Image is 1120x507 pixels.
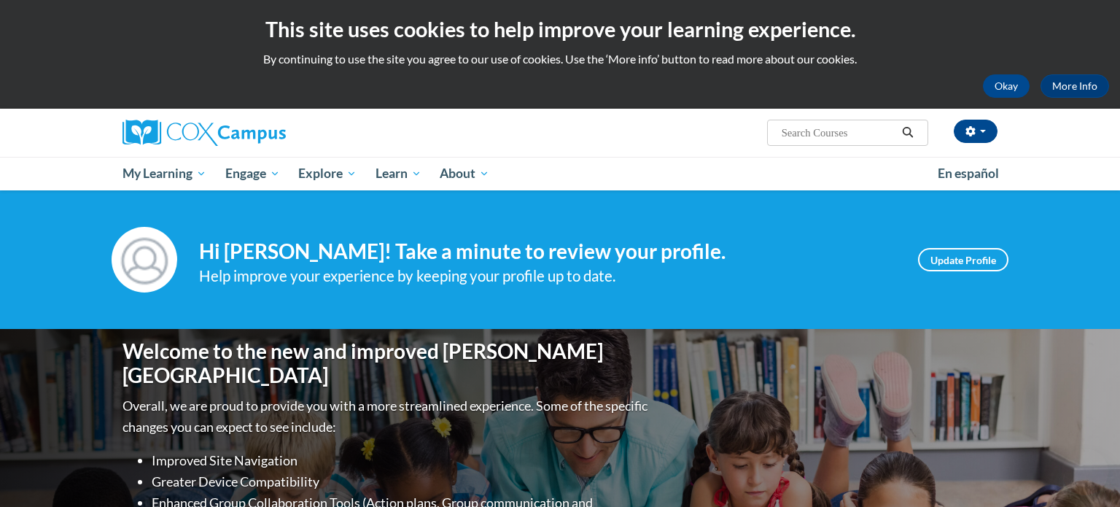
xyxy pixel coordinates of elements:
span: Learn [376,165,421,182]
a: Learn [366,157,431,190]
button: Okay [983,74,1030,98]
a: Explore [289,157,366,190]
a: En español [928,158,1008,189]
span: Explore [298,165,357,182]
li: Improved Site Navigation [152,450,651,471]
span: My Learning [122,165,206,182]
a: More Info [1041,74,1109,98]
p: By continuing to use the site you agree to our use of cookies. Use the ‘More info’ button to read... [11,51,1109,67]
a: Update Profile [918,248,1008,271]
span: En español [938,166,999,181]
button: Account Settings [954,120,997,143]
a: About [431,157,499,190]
a: Engage [216,157,289,190]
h2: This site uses cookies to help improve your learning experience. [11,15,1109,44]
div: Help improve your experience by keeping your profile up to date. [199,264,896,288]
h4: Hi [PERSON_NAME]! Take a minute to review your profile. [199,239,896,264]
img: Cox Campus [122,120,286,146]
span: Engage [225,165,280,182]
li: Greater Device Compatibility [152,471,651,492]
a: My Learning [113,157,216,190]
h1: Welcome to the new and improved [PERSON_NAME][GEOGRAPHIC_DATA] [122,339,651,388]
a: Cox Campus [122,120,400,146]
div: Main menu [101,157,1019,190]
p: Overall, we are proud to provide you with a more streamlined experience. Some of the specific cha... [122,395,651,438]
iframe: Button to launch messaging window [1062,449,1108,495]
img: Profile Image [112,227,177,293]
span: About [440,165,489,182]
button: Search [897,124,919,142]
input: Search Courses [780,124,897,142]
